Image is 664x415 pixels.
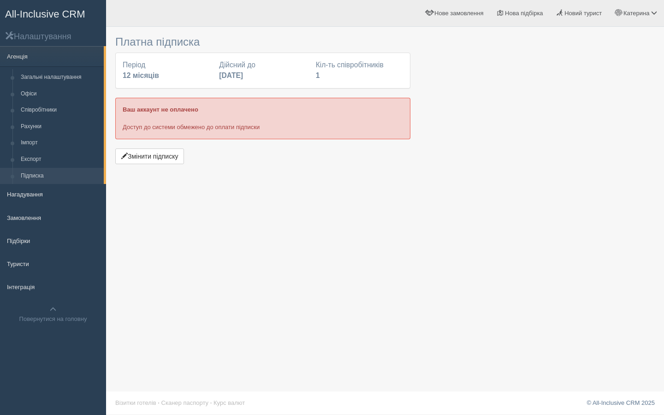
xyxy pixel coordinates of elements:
[5,8,85,20] span: All-Inclusive CRM
[564,10,602,17] span: Новий турист
[115,98,410,139] div: Доступ до системи обмежено до оплати підписки
[115,399,156,406] a: Візитки готелів
[219,71,243,79] b: [DATE]
[587,399,655,406] a: © All-Inclusive CRM 2025
[115,148,184,164] button: Змінити підписку
[158,399,160,406] span: ·
[118,60,214,81] div: Період
[17,168,104,184] a: Підписка
[161,399,208,406] a: Сканер паспорту
[123,71,159,79] b: 12 місяців
[214,60,311,81] div: Дійсний до
[213,399,245,406] a: Курс валют
[311,60,408,81] div: Кіл-ть співробітників
[17,151,104,168] a: Експорт
[210,399,212,406] span: ·
[316,71,320,79] b: 1
[434,10,483,17] span: Нове замовлення
[623,10,649,17] span: Катерина
[115,36,410,48] h3: Платна підписка
[123,106,198,113] b: Ваш аккаунт не оплачено
[17,102,104,119] a: Співробітники
[17,69,104,86] a: Загальні налаштування
[17,119,104,135] a: Рахунки
[17,86,104,102] a: Офіси
[17,135,104,151] a: Імпорт
[505,10,543,17] span: Нова підбірка
[0,0,106,26] a: All-Inclusive CRM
